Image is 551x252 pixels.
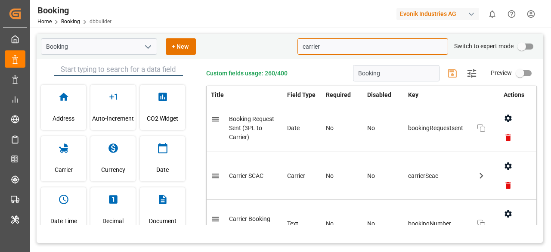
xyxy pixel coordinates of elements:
[322,104,363,152] td: No
[363,152,404,200] td: No
[166,38,196,55] button: + New
[322,200,363,248] td: No
[37,19,52,25] a: Home
[363,104,404,152] td: No
[287,219,317,228] div: Text
[363,86,404,104] th: Disabled
[149,209,176,233] span: Document
[55,158,73,181] span: Carrier
[287,171,317,180] div: Carrier
[353,65,440,81] input: Enter schema title
[229,215,270,231] span: Carrier Booking No.
[229,115,274,140] span: Booking Request Sent (3PL to Carrier)
[147,107,178,130] span: CO2 Widget
[396,6,483,22] button: Evonik Industries AG
[41,38,157,55] input: Type to search/select
[297,38,448,55] input: Search for key/title
[53,107,74,130] span: Address
[207,86,283,104] th: Title
[50,209,77,233] span: Date Time
[454,43,514,50] span: Switch to expert mode
[206,69,288,78] span: Custom fields usage: 260/400
[207,200,537,248] tr: Carrier Booking No.TextNoNobookingNumber
[207,152,537,200] tr: Carrier SCACCarrierNoNocarrierScac
[483,4,502,24] button: show 0 new notifications
[141,40,154,53] button: open menu
[322,86,363,104] th: Required
[37,4,111,17] div: Booking
[491,69,512,76] span: Preview
[287,124,317,133] div: Date
[363,200,404,248] td: No
[102,209,124,233] span: Decimal
[92,107,134,130] span: Auto-Increment
[54,63,183,76] input: Start typing to search for a data field
[408,171,468,180] span: carrierScac
[502,4,521,24] button: Help Center
[156,158,169,181] span: Date
[322,152,363,200] td: No
[396,8,479,20] div: Evonik Industries AG
[61,19,80,25] a: Booking
[408,219,468,228] span: bookingNumber
[207,104,537,152] tr: Booking Request Sent (3PL to Carrier)DateNoNobookingRequestsent
[408,124,468,133] span: bookingRequestsent
[494,86,536,104] th: Actions
[283,86,322,104] th: Field Type
[404,86,494,104] th: Key
[101,158,125,181] span: Currency
[229,172,263,179] span: Carrier SCAC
